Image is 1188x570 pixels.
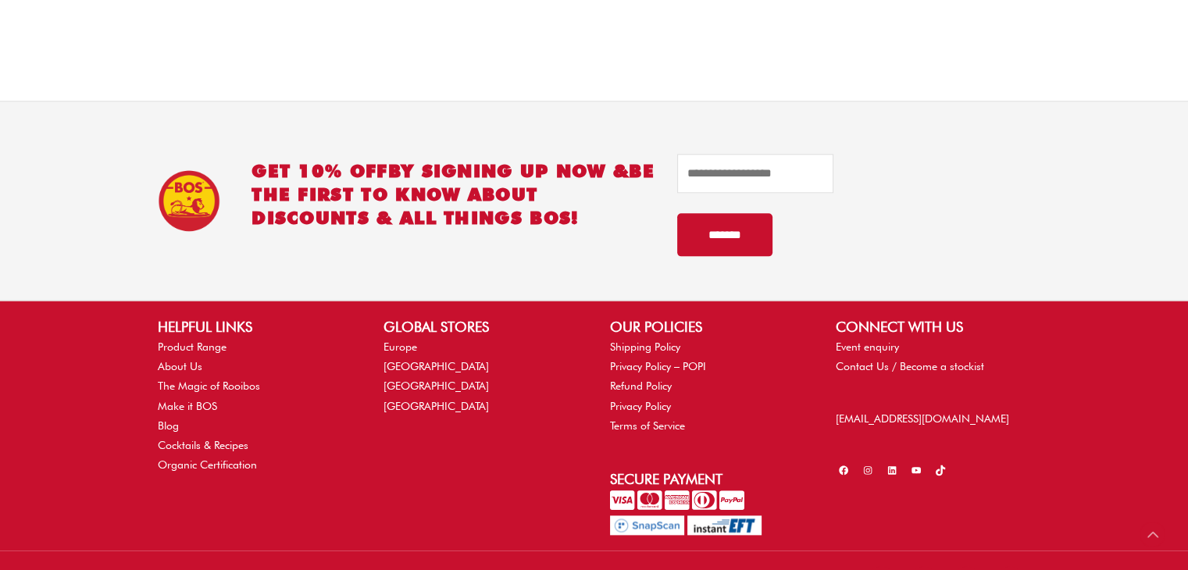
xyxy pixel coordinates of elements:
a: [GEOGRAPHIC_DATA] [384,400,489,412]
img: Pay with SnapScan [610,515,684,535]
a: About Us [158,360,202,372]
a: Europe [384,340,417,353]
nav: GLOBAL STORES [384,337,578,416]
a: Make it BOS [158,400,217,412]
a: Event enquiry [836,340,899,353]
h2: CONNECT WITH US [836,316,1030,337]
a: Shipping Policy [610,340,680,353]
span: BY SIGNING UP NOW & [388,160,630,181]
a: The Magic of Rooibos [158,379,260,392]
a: [GEOGRAPHIC_DATA] [384,360,489,372]
a: Cocktails & Recipes [158,439,248,451]
a: Privacy Policy [610,400,671,412]
img: BOS Ice Tea [158,169,220,232]
a: Contact Us / Become a stockist [836,360,984,372]
h2: GLOBAL STORES [384,316,578,337]
h2: GET 10% OFF be the first to know about discounts & all things BOS! [252,159,655,230]
img: Pay with InstantEFT [687,515,762,535]
a: Refund Policy [610,379,672,392]
h2: OUR POLICIES [610,316,804,337]
nav: OUR POLICIES [610,337,804,436]
nav: CONNECT WITH US [836,337,1030,376]
a: Organic Certification [158,458,257,471]
a: [GEOGRAPHIC_DATA] [384,379,489,392]
a: Privacy Policy – POPI [610,360,706,372]
a: Blog [158,419,179,432]
h2: Secure Payment [610,468,804,490]
a: Product Range [158,340,227,353]
nav: HELPFUL LINKS [158,337,352,475]
a: Terms of Service [610,419,685,432]
h2: HELPFUL LINKS [158,316,352,337]
a: [EMAIL_ADDRESS][DOMAIN_NAME] [836,412,1009,425]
